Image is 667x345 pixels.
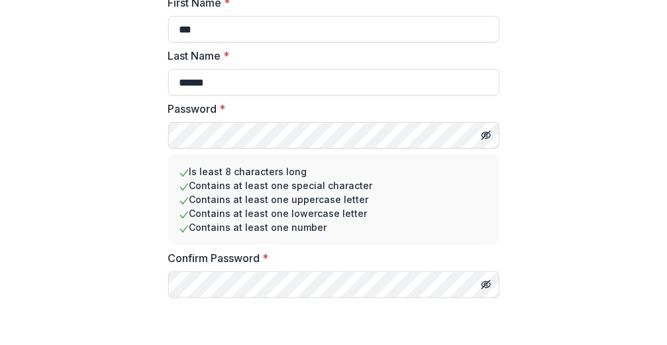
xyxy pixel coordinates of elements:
[179,178,489,192] li: Contains at least one special character
[179,206,489,220] li: Contains at least one lowercase letter
[168,48,491,64] label: Last Name
[179,192,489,206] li: Contains at least one uppercase letter
[476,274,497,295] button: Toggle password visibility
[168,250,491,266] label: Confirm Password
[168,101,491,117] label: Password
[179,165,489,178] li: Is least 8 characters long
[476,125,497,146] button: Toggle password visibility
[179,220,489,234] li: Contains at least one number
